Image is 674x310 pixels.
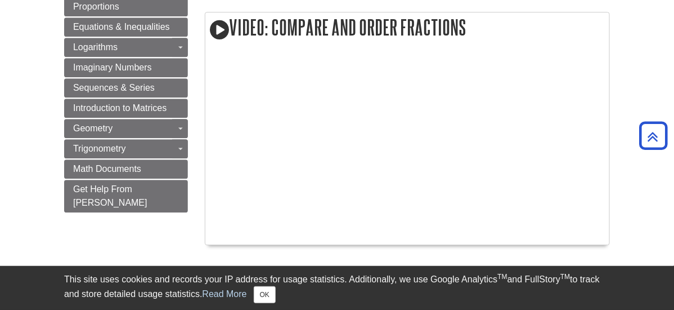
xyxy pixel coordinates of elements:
a: Introduction to Matrices [64,99,188,118]
a: Read More [202,289,246,299]
h2: Video: Compare and Order Fractions [205,12,609,45]
iframe: YouTube video player [211,56,526,234]
sup: TM [560,273,570,281]
a: Sequences & Series [64,78,188,98]
a: Trigonometry [64,139,188,158]
a: Math Documents [64,160,188,179]
span: Trigonometry [73,144,126,153]
a: Logarithms [64,38,188,57]
span: Math Documents [73,164,141,174]
span: Geometry [73,123,113,133]
span: Equations & Inequalities [73,22,170,32]
a: Equations & Inequalities [64,17,188,37]
a: Back to Top [635,128,671,143]
span: Introduction to Matrices [73,103,167,113]
span: Imaginary Numbers [73,63,152,72]
span: Get Help From [PERSON_NAME] [73,184,147,207]
span: Logarithms [73,42,118,52]
a: Geometry [64,119,188,138]
sup: TM [497,273,507,281]
a: Get Help From [PERSON_NAME] [64,180,188,212]
button: Close [254,286,276,303]
span: Sequences & Series [73,83,155,92]
div: This site uses cookies and records your IP address for usage statistics. Additionally, we use Goo... [64,273,610,303]
a: Imaginary Numbers [64,58,188,77]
